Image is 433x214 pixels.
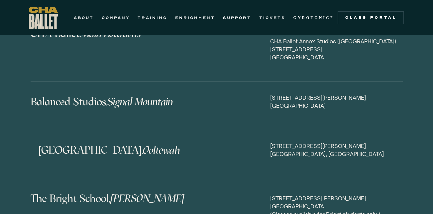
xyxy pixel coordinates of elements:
[102,14,130,22] a: COMPANY
[270,94,403,110] div: [STREET_ADDRESS][PERSON_NAME] [GEOGRAPHIC_DATA]
[74,14,94,22] a: ABOUT
[293,14,334,22] a: GYROTONIC®
[330,15,334,18] sup: ®
[342,15,400,20] div: Class Portal
[138,14,167,22] a: TRAINING
[223,14,251,22] a: SUPPORT
[270,142,403,158] div: [STREET_ADDRESS][PERSON_NAME] [GEOGRAPHIC_DATA], [GEOGRAPHIC_DATA]
[259,14,285,22] a: TICKETS
[143,144,180,156] em: Ooltewah
[29,7,58,29] a: home
[175,14,215,22] a: ENRICHMENT
[39,142,270,158] h4: [GEOGRAPHIC_DATA],
[31,94,262,110] h4: Balanced Studios,
[107,95,173,108] em: Signal Mountain
[293,15,330,20] strong: GYROTONIC
[338,11,404,24] a: Class Portal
